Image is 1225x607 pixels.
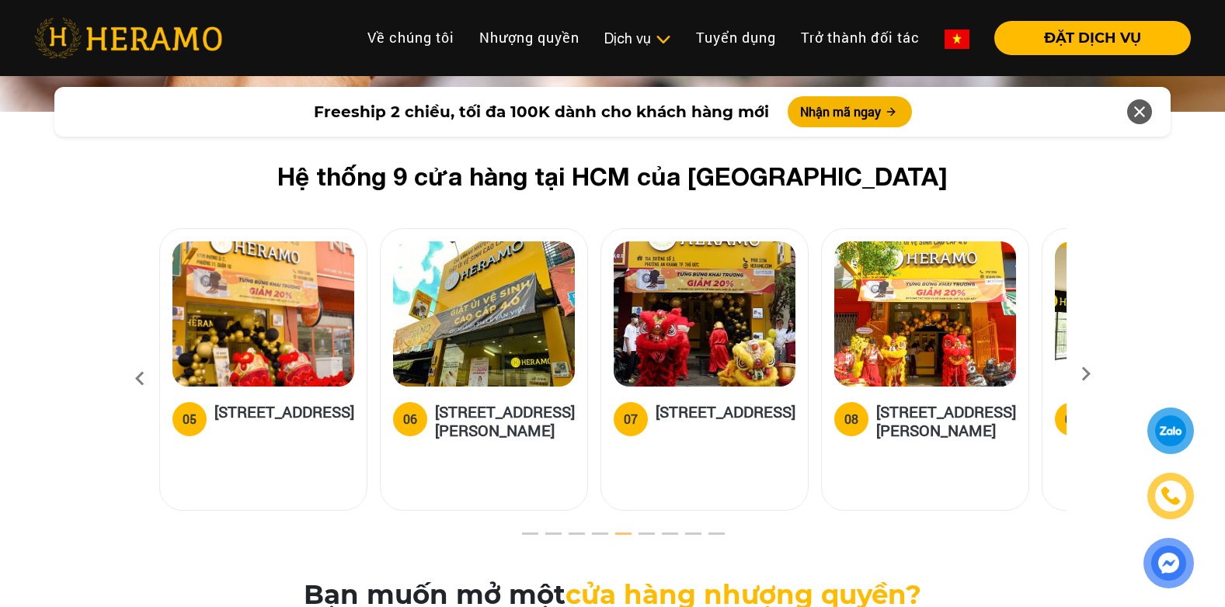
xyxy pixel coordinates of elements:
[467,21,592,54] a: Nhượng quyền
[605,530,621,546] button: 5
[652,530,667,546] button: 7
[172,241,354,387] img: heramo-179b-duong-3-thang-2-phuong-11-quan-10
[684,21,788,54] a: Tuyển dụng
[982,31,1191,45] a: ĐẶT DỊCH VỤ
[628,530,644,546] button: 6
[656,402,795,433] h5: [STREET_ADDRESS]
[788,21,932,54] a: Trở thành đối tác
[559,530,574,546] button: 3
[844,410,858,428] div: 08
[535,530,551,546] button: 2
[655,32,671,47] img: subToggleIcon
[788,96,912,127] button: Nhận mã ngay
[214,402,354,433] h5: [STREET_ADDRESS]
[834,241,1016,387] img: heramo-398-duong-hoang-dieu-phuong-2-quan-4
[698,530,714,546] button: 9
[994,21,1191,55] button: ĐẶT DỊCH VỤ
[582,530,597,546] button: 4
[403,410,417,428] div: 06
[945,29,969,49] img: vn-flag.png
[314,100,769,123] span: Freeship 2 chiều, tối đa 100K dành cho khách hàng mới
[34,18,222,58] img: heramo-logo.png
[1161,486,1181,506] img: phone-icon
[355,21,467,54] a: Về chúng tôi
[624,410,638,428] div: 07
[1150,475,1192,517] a: phone-icon
[604,28,671,49] div: Dịch vụ
[393,241,575,387] img: heramo-314-le-van-viet-phuong-tang-nhon-phu-b-quan-9
[675,530,691,546] button: 8
[876,402,1016,439] h5: [STREET_ADDRESS][PERSON_NAME]
[512,530,527,546] button: 1
[435,402,575,439] h5: [STREET_ADDRESS][PERSON_NAME]
[183,410,197,428] div: 05
[614,241,795,387] img: heramo-15a-duong-so-2-phuong-an-khanh-thu-duc
[184,161,1042,191] h2: Hệ thống 9 cửa hàng tại HCM của [GEOGRAPHIC_DATA]
[1065,410,1079,428] div: 09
